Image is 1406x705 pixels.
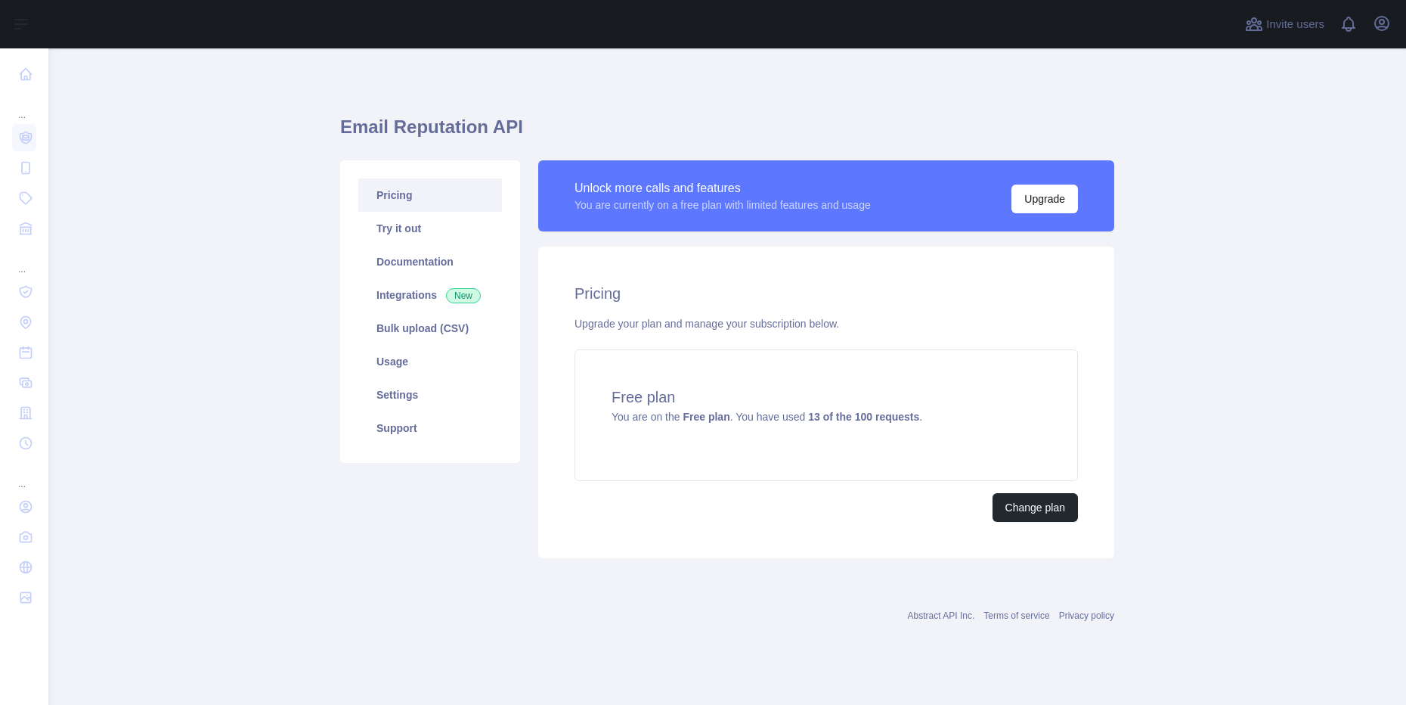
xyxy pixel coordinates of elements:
a: Terms of service [983,610,1049,621]
span: New [446,288,481,303]
div: Upgrade your plan and manage your subscription below. [574,316,1078,331]
h2: Pricing [574,283,1078,304]
button: Upgrade [1011,185,1078,213]
a: Support [358,412,502,445]
a: Documentation [358,245,502,278]
strong: Free plan [683,411,729,423]
a: Integrations New [358,278,502,312]
a: Privacy policy [1059,610,1114,621]
span: You are on the . You have used . [612,411,922,423]
a: Usage [358,345,502,378]
span: Invite users [1266,16,1324,33]
h1: Email Reputation API [340,115,1114,151]
div: ... [12,460,36,490]
h4: Free plan [612,387,1041,408]
button: Change plan [993,493,1078,522]
a: Bulk upload (CSV) [358,312,502,345]
a: Try it out [358,212,502,245]
button: Invite users [1242,12,1327,36]
div: You are currently on a free plan with limited features and usage [574,197,871,213]
div: ... [12,91,36,121]
div: ... [12,245,36,275]
strong: 13 of the 100 requests [808,411,919,423]
a: Pricing [358,179,502,212]
a: Abstract API Inc. [908,610,975,621]
div: Unlock more calls and features [574,179,871,197]
a: Settings [358,378,502,412]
